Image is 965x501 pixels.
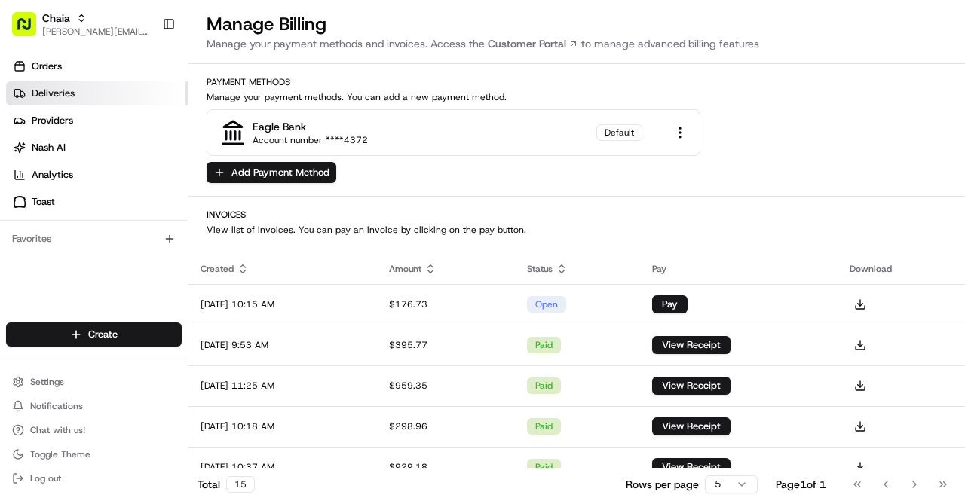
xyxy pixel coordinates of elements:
[6,163,188,187] a: Analytics
[32,168,73,182] span: Analytics
[6,54,188,78] a: Orders
[32,87,75,100] span: Deliveries
[125,274,130,286] span: •
[32,195,55,209] span: Toast
[42,26,150,38] button: [PERSON_NAME][EMAIL_ADDRESS][DOMAIN_NAME]
[207,12,947,36] h1: Manage Billing
[15,15,45,45] img: Nash
[15,338,27,350] div: 📗
[32,144,59,171] img: 4920774857489_3d7f54699973ba98c624_72.jpg
[527,418,561,435] div: paid
[527,296,566,313] div: open
[527,337,561,353] div: paid
[626,477,699,492] p: Rows per page
[389,298,503,310] div: $176.73
[42,11,70,26] button: Chaia
[652,377,731,395] button: View Receipt
[68,159,207,171] div: We're available if you need us!
[527,459,561,475] div: paid
[6,227,182,251] div: Favorites
[47,234,122,246] span: [PERSON_NAME]
[15,196,96,208] div: Past conversations
[32,114,73,127] span: Providers
[652,417,731,435] button: View Receipt
[6,6,156,42] button: Chaia[PERSON_NAME][EMAIL_ADDRESS][DOMAIN_NAME]
[652,336,731,354] button: View Receipt
[6,136,188,160] a: Nash AI
[15,219,39,243] img: Grace Nketiah
[30,448,90,460] span: Toggle Theme
[14,196,26,207] img: Toast logo
[30,472,61,484] span: Log out
[527,377,561,394] div: paid
[850,263,953,275] div: Download
[30,275,42,287] img: 1736555255976-a54dd68f-1ca7-489b-9aae-adbdc363a1c4
[188,406,377,447] td: [DATE] 10:18 AM
[776,477,826,492] div: Page 1 of 1
[188,447,377,487] td: [DATE] 10:37 AM
[32,141,66,154] span: Nash AI
[127,338,139,350] div: 💻
[6,322,182,347] button: Create
[88,328,118,341] span: Create
[201,263,365,275] div: Created
[389,339,503,351] div: $395.77
[652,458,731,476] button: View Receipt
[527,263,628,275] div: Status
[15,144,42,171] img: 1736555255976-a54dd68f-1ca7-489b-9aae-adbdc363a1c4
[389,380,503,392] div: $959.35
[596,124,642,141] div: Default
[389,263,503,275] div: Amount
[30,337,115,352] span: Knowledge Base
[207,209,947,221] h2: Invoices
[15,260,39,284] img: Bea Lacdao
[652,263,826,275] div: Pay
[188,325,377,365] td: [DATE] 9:53 AM
[188,365,377,406] td: [DATE] 11:25 AM
[30,376,64,388] span: Settings
[256,148,274,166] button: Start new chat
[6,420,182,441] button: Chat with us!
[226,476,255,493] div: 15
[234,193,274,211] button: See all
[133,234,164,246] span: [DATE]
[125,234,130,246] span: •
[207,91,947,103] p: Manage your payment methods. You can add a new payment method.
[485,36,581,51] a: Customer Portal
[39,97,249,113] input: Clear
[106,373,182,385] a: Powered byPylon
[389,420,503,432] div: $298.96
[30,234,42,246] img: 1736555255976-a54dd68f-1ca7-489b-9aae-adbdc363a1c4
[6,108,188,133] a: Providers
[253,119,306,134] div: eagle bank
[207,36,947,51] p: Manage your payment methods and invoices. Access the to manage advanced billing features
[121,331,248,358] a: 💻API Documentation
[6,396,182,417] button: Notifications
[207,76,947,88] h2: Payment Methods
[68,144,247,159] div: Start new chat
[6,468,182,489] button: Log out
[150,374,182,385] span: Pylon
[207,224,947,236] p: View list of invoices. You can pay an invoice by clicking on the pay button.
[15,60,274,84] p: Welcome 👋
[30,424,85,436] span: Chat with us!
[198,476,255,493] div: Total
[9,331,121,358] a: 📗Knowledge Base
[6,81,188,105] a: Deliveries
[32,60,62,73] span: Orders
[6,444,182,465] button: Toggle Theme
[142,337,242,352] span: API Documentation
[652,295,688,313] button: Pay
[207,162,336,183] button: Add Payment Method
[133,274,164,286] span: [DATE]
[389,461,503,473] div: $929.18
[253,134,368,146] div: Account number ****4372
[6,371,182,393] button: Settings
[47,274,122,286] span: [PERSON_NAME]
[30,400,83,412] span: Notifications
[188,284,377,325] td: [DATE] 10:15 AM
[6,190,188,214] a: Toast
